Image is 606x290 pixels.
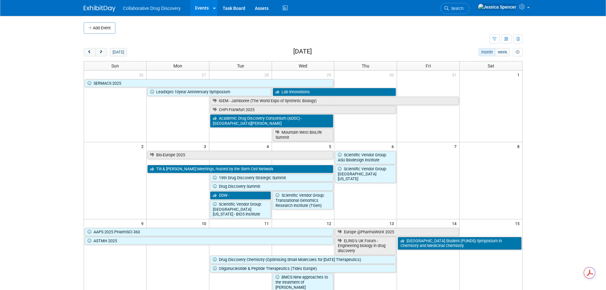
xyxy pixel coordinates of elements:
[516,50,520,54] i: Personalize Calendar
[210,265,396,273] a: Oligonucleotide & Peptide Therapeutics (Tides Europe)
[173,63,182,68] span: Mon
[201,219,209,227] span: 10
[210,97,459,105] a: iGEM - Jamboree (The World Expo of Synthetic Biology)
[84,48,95,56] button: prev
[299,63,307,68] span: Wed
[273,88,396,96] a: Lab Innovations
[147,165,334,173] a: Till & [PERSON_NAME] Meetings, hosted by the Stem Cell Network
[210,174,334,182] a: 19th Drug Discovery Strategic Summit
[389,219,397,227] span: 13
[449,6,463,11] span: Search
[426,63,431,68] span: Fri
[495,48,510,56] button: week
[210,114,334,127] a: Academic Drug Discovery Consortium (ADDC) - [GEOGRAPHIC_DATA][PERSON_NAME]
[335,165,396,183] a: Scientific Vendor Group: [GEOGRAPHIC_DATA][US_STATE]
[84,22,115,34] button: Add Event
[210,182,334,191] a: Drug Discovery Summit
[210,191,271,200] a: DDW -
[95,48,107,56] button: next
[138,71,146,79] span: 26
[517,71,522,79] span: 1
[389,71,397,79] span: 30
[335,237,396,255] a: ELRIG’s UK Forum - Engineering biology in drug discovery
[123,6,181,11] span: Collaborative Drug Discovery
[111,63,119,68] span: Sun
[85,79,334,88] a: SERMACS 2025
[335,151,396,164] a: Scientific Vendor Group: ASU Biodesign Institute
[203,142,209,150] span: 3
[141,142,146,150] span: 2
[478,4,517,11] img: Jessica Spencer
[513,48,522,56] button: myCustomButton
[85,228,334,236] a: AAPS 2025 PHarmSCi 360
[264,71,272,79] span: 28
[440,3,470,14] a: Search
[141,219,146,227] span: 9
[328,142,334,150] span: 5
[398,237,521,250] a: [GEOGRAPHIC_DATA] Student (PUNDS) Symposium in Chemistry and Medicinal Chemistry
[84,5,115,12] img: ExhibitDay
[147,88,271,96] a: LeadXpro 10year Anniversary Symposium
[264,219,272,227] span: 11
[85,237,334,245] a: ASTMH 2025
[210,200,271,218] a: Scientific Vendor Group: [GEOGRAPHIC_DATA][US_STATE] - BIO5 Institute
[514,219,522,227] span: 15
[488,63,494,68] span: Sat
[201,71,209,79] span: 27
[362,63,369,68] span: Thu
[326,71,334,79] span: 29
[210,106,396,114] a: CHPI Frankfurt 2025
[517,142,522,150] span: 8
[273,191,334,209] a: Scientific Vendor Group: Translational Genomics Research Institute (TGen)
[110,48,127,56] button: [DATE]
[210,256,396,264] a: Drug Discovery Chemistry (Optimising Small Molecules for [DATE] Therapeutics)
[273,128,334,141] a: Mountain West BioLife Summit
[451,71,459,79] span: 31
[293,48,312,55] h2: [DATE]
[454,142,459,150] span: 7
[451,219,459,227] span: 14
[478,48,495,56] button: month
[266,142,272,150] span: 4
[147,151,334,159] a: Bio-Europe 2025
[326,219,334,227] span: 12
[391,142,397,150] span: 6
[335,228,459,236] a: Europe @PharmaWorX 2025
[237,63,244,68] span: Tue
